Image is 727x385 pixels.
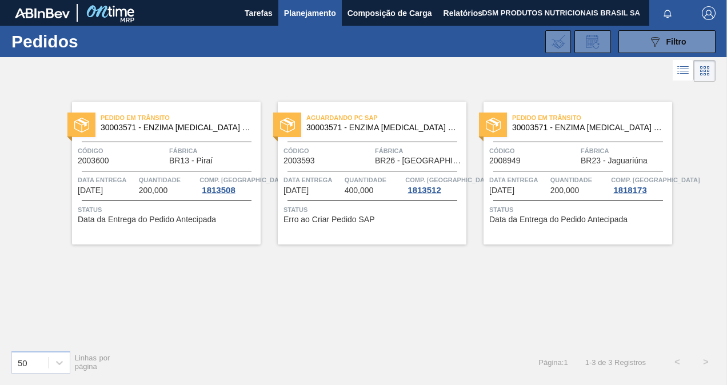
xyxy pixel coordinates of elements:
[649,5,686,21] button: Notificações
[489,174,548,186] span: Data entrega
[101,112,261,123] span: Pedido em Trânsito
[512,123,663,132] span: 30003571 - ENZIMA PROTEASE BREWERS CLAREX
[78,215,216,224] span: Data da Entrega do Pedido Antecipada
[74,118,89,133] img: status
[444,6,482,20] span: Relatórios
[611,174,669,195] a: Comp. [GEOGRAPHIC_DATA]1818173
[692,348,720,376] button: >
[283,174,342,186] span: Data entrega
[666,37,686,46] span: Filtro
[199,174,288,186] span: Comp. Carga
[512,112,672,123] span: Pedido em Trânsito
[673,60,694,82] div: Visão em Lista
[405,174,494,186] span: Comp. Carga
[550,186,580,195] span: 200,000
[405,174,464,195] a: Comp. [GEOGRAPHIC_DATA]1813512
[78,174,136,186] span: Data entrega
[375,157,464,165] span: BR26 - Uberlândia
[78,157,109,165] span: 2003600
[245,6,273,20] span: Tarefas
[169,157,213,165] span: BR13 - Piraí
[306,112,466,123] span: Aguardando PC SAP
[280,118,295,133] img: status
[581,157,648,165] span: BR23 - Jaguariúna
[489,157,521,165] span: 2008949
[11,35,169,48] h1: Pedidos
[75,354,110,371] span: Linhas por página
[486,118,501,133] img: status
[345,186,374,195] span: 400,000
[283,204,464,215] span: Status
[489,215,628,224] span: Data da Entrega do Pedido Antecipada
[78,145,166,157] span: Código
[581,145,669,157] span: Fábrica
[139,174,197,186] span: Quantidade
[489,186,514,195] span: 19/08/2025
[702,6,716,20] img: Logout
[199,186,237,195] div: 1813508
[538,358,568,367] span: Página : 1
[618,30,716,53] button: Filtro
[489,204,669,215] span: Status
[663,348,692,376] button: <
[694,60,716,82] div: Visão em Cards
[375,145,464,157] span: Fábrica
[199,174,258,195] a: Comp. [GEOGRAPHIC_DATA]1813508
[574,30,611,53] div: Solicitação de Revisão de Pedidos
[545,30,571,53] div: Importar Negociações dos Pedidos
[283,145,372,157] span: Código
[78,204,258,215] span: Status
[101,123,251,132] span: 30003571 - ENZIMA PROTEASE BREWERS CLAREX
[78,186,103,195] span: 14/08/2025
[169,145,258,157] span: Fábrica
[585,358,646,367] span: 1 - 3 de 3 Registros
[611,186,649,195] div: 1818173
[405,186,443,195] div: 1813512
[347,6,432,20] span: Composição de Carga
[550,174,609,186] span: Quantidade
[15,8,70,18] img: TNhmsLtSVTkK8tSr43FrP2fwEKptu5GPRR3wAAAABJRU5ErkJggg==
[55,102,261,244] a: statusPedido em Trânsito30003571 - ENZIMA [MEDICAL_DATA] BREWERS CLAREXCódigo2003600FábricaBR13 -...
[283,157,315,165] span: 2003593
[283,186,309,195] span: 17/08/2025
[139,186,168,195] span: 200,000
[489,145,578,157] span: Código
[261,102,466,244] a: statusAguardando PC SAP30003571 - ENZIMA [MEDICAL_DATA] BREWERS CLAREXCódigo2003593FábricaBR26 - ...
[611,174,700,186] span: Comp. Carga
[466,102,672,244] a: statusPedido em Trânsito30003571 - ENZIMA [MEDICAL_DATA] BREWERS CLAREXCódigo2008949FábricaBR23 -...
[18,358,27,367] div: 50
[306,123,457,132] span: 30003571 - ENZIMA PROTEASE BREWERS CLAREX
[345,174,403,186] span: Quantidade
[283,215,375,224] span: Erro ao Criar Pedido SAP
[284,6,336,20] span: Planejamento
